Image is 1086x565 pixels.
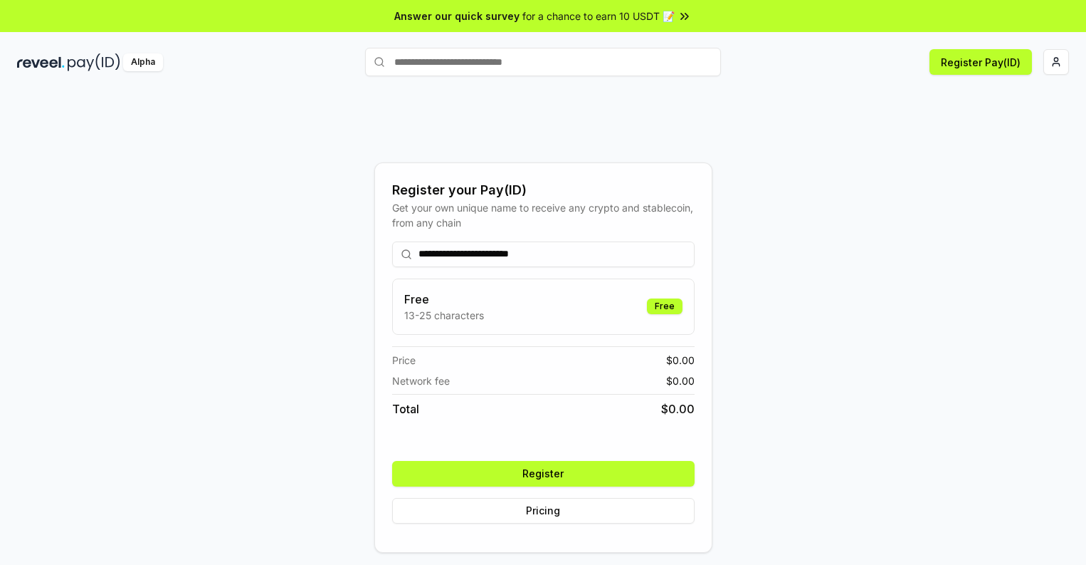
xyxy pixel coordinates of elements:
[392,200,695,230] div: Get your own unique name to receive any crypto and stablecoin, from any chain
[392,400,419,418] span: Total
[392,461,695,487] button: Register
[392,498,695,524] button: Pricing
[392,353,416,368] span: Price
[68,53,120,71] img: pay_id
[666,353,695,368] span: $ 0.00
[17,53,65,71] img: reveel_dark
[522,9,675,24] span: for a chance to earn 10 USDT 📝
[666,373,695,388] span: $ 0.00
[929,49,1032,75] button: Register Pay(ID)
[394,9,520,24] span: Answer our quick survey
[392,180,695,200] div: Register your Pay(ID)
[647,299,682,314] div: Free
[661,400,695,418] span: $ 0.00
[404,308,484,323] p: 13-25 characters
[392,373,450,388] span: Network fee
[123,53,163,71] div: Alpha
[404,291,484,308] h3: Free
